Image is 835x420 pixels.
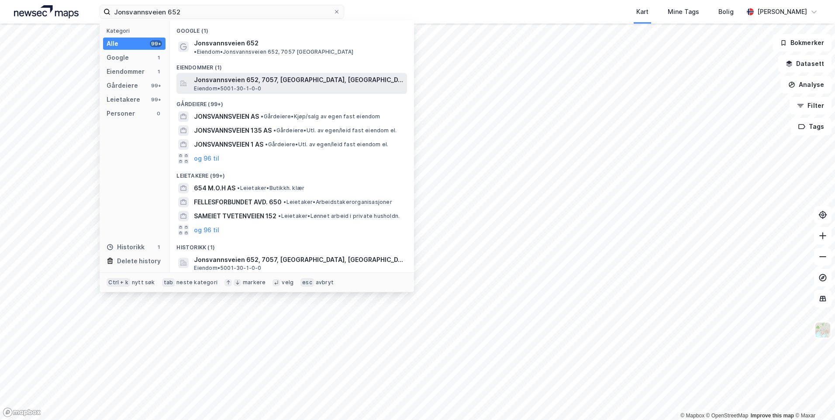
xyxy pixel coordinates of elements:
button: Filter [790,97,832,114]
span: Gårdeiere • Kjøp/salg av egen fast eiendom [261,113,380,120]
button: Analyse [781,76,832,93]
span: • [283,199,286,205]
div: 99+ [150,96,162,103]
span: • [261,113,263,120]
div: Gårdeiere [107,80,138,91]
div: Eiendommer (1) [169,57,414,73]
a: Mapbox [680,413,704,419]
span: • [194,48,197,55]
div: Delete history [117,256,161,266]
a: OpenStreetMap [706,413,749,419]
div: Historikk [107,242,145,252]
button: og 96 til [194,225,219,235]
span: • [278,213,281,219]
div: Google (1) [169,21,414,36]
div: 1 [155,54,162,61]
span: JONSVANNSVEIEN 1 AS [194,139,263,150]
button: Datasett [778,55,832,72]
div: velg [282,279,293,286]
input: Søk på adresse, matrikkel, gårdeiere, leietakere eller personer [110,5,333,18]
div: Mine Tags [668,7,699,17]
iframe: Chat Widget [791,378,835,420]
span: Jonsvannsveien 652, 7057, [GEOGRAPHIC_DATA], [GEOGRAPHIC_DATA] [194,75,404,85]
span: 654 M.O.H AS [194,183,235,193]
div: Kategori [107,28,166,34]
div: Leietakere (99+) [169,165,414,181]
div: 1 [155,68,162,75]
span: • [265,141,268,148]
div: tab [162,278,175,287]
div: Google [107,52,129,63]
div: avbryt [316,279,334,286]
div: Ctrl + k [107,278,130,287]
span: Gårdeiere • Utl. av egen/leid fast eiendom el. [265,141,388,148]
span: Leietaker • Arbeidstakerorganisasjoner [283,199,392,206]
img: logo.a4113a55bc3d86da70a041830d287a7e.svg [14,5,79,18]
a: Mapbox homepage [3,407,41,417]
div: Eiendommer [107,66,145,77]
div: Bolig [718,7,734,17]
span: Leietaker • Butikkh. klær [237,185,304,192]
span: SAMEIET TVETENVEIEN 152 [194,211,276,221]
span: • [273,127,276,134]
span: Jonsvannsveien 652, 7057, [GEOGRAPHIC_DATA], [GEOGRAPHIC_DATA] [194,255,404,265]
div: 1 [155,244,162,251]
img: Z [814,322,831,338]
span: Eiendom • 5001-30-1-0-0 [194,265,261,272]
span: JONSVANNSVEIEN 135 AS [194,125,272,136]
div: neste kategori [176,279,217,286]
div: 0 [155,110,162,117]
span: Eiendom • 5001-30-1-0-0 [194,85,261,92]
div: 99+ [150,40,162,47]
span: Gårdeiere • Utl. av egen/leid fast eiendom el. [273,127,397,134]
span: FELLESFORBUNDET AVD. 650 [194,197,282,207]
span: Jonsvannsveien 652 [194,38,259,48]
span: Leietaker • Lønnet arbeid i private husholdn. [278,213,400,220]
div: Kart [636,7,649,17]
button: og 96 til [194,153,219,164]
div: esc [300,278,314,287]
div: Gårdeiere (99+) [169,94,414,110]
button: Bokmerker [773,34,832,52]
div: markere [243,279,266,286]
span: • [237,185,240,191]
span: Eiendom • Jonsvannsveien 652, 7057 [GEOGRAPHIC_DATA] [194,48,353,55]
div: Personer [107,108,135,119]
a: Improve this map [751,413,794,419]
button: Tags [791,118,832,135]
div: Leietakere [107,94,140,105]
div: [PERSON_NAME] [757,7,807,17]
div: Historikk (1) [169,237,414,253]
div: Alle [107,38,118,49]
span: JONSVANNSVEIEN AS [194,111,259,122]
div: nytt søk [132,279,155,286]
div: 99+ [150,82,162,89]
